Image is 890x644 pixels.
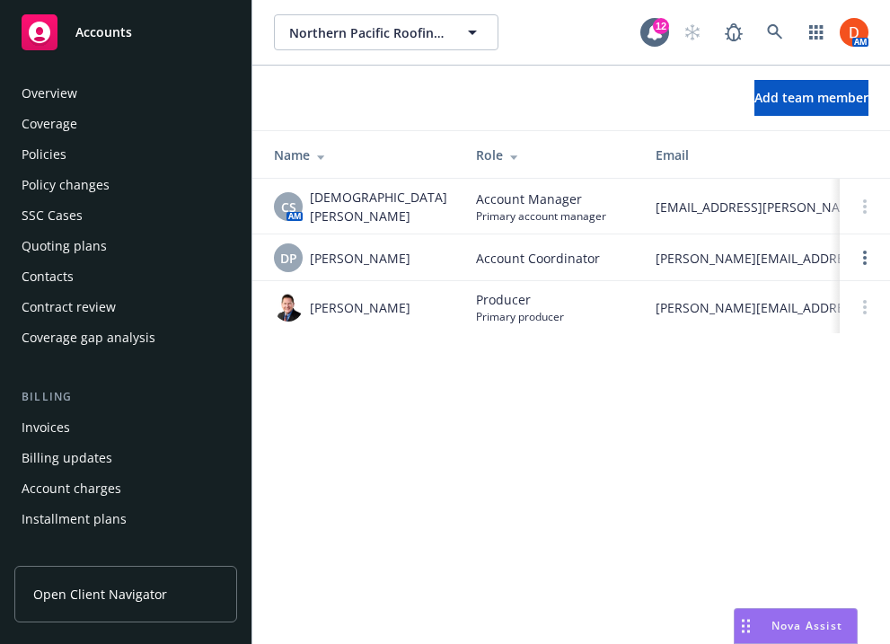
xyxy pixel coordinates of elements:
[14,323,237,352] a: Coverage gap analysis
[14,171,237,199] a: Policy changes
[476,146,627,164] div: Role
[14,262,237,291] a: Contacts
[476,249,600,268] span: Account Coordinator
[754,89,868,106] span: Add team member
[840,18,868,47] img: photo
[22,262,74,291] div: Contacts
[281,198,296,216] span: CS
[310,188,447,225] span: [DEMOGRAPHIC_DATA][PERSON_NAME]
[22,293,116,322] div: Contract review
[854,247,876,269] a: Open options
[14,293,237,322] a: Contract review
[22,79,77,108] div: Overview
[22,140,66,169] div: Policies
[674,14,710,50] a: Start snowing
[476,309,564,324] span: Primary producer
[14,140,237,169] a: Policies
[14,474,237,503] a: Account charges
[734,608,858,644] button: Nova Assist
[14,110,237,138] a: Coverage
[22,474,121,503] div: Account charges
[14,79,237,108] a: Overview
[310,298,410,317] span: [PERSON_NAME]
[33,585,167,604] span: Open Client Navigator
[14,232,237,260] a: Quoting plans
[289,23,445,42] span: Northern Pacific Roofing, Inc.
[14,505,237,534] a: Installment plans
[22,110,77,138] div: Coverage
[274,14,498,50] button: Northern Pacific Roofing, Inc.
[310,249,410,268] span: [PERSON_NAME]
[735,609,757,643] div: Drag to move
[280,249,297,268] span: DP
[274,146,447,164] div: Name
[771,618,842,633] span: Nova Assist
[22,201,83,230] div: SSC Cases
[476,208,606,224] span: Primary account manager
[14,444,237,472] a: Billing updates
[274,293,303,322] img: photo
[14,201,237,230] a: SSC Cases
[798,14,834,50] a: Switch app
[476,190,606,208] span: Account Manager
[22,413,70,442] div: Invoices
[22,444,112,472] div: Billing updates
[22,323,155,352] div: Coverage gap analysis
[75,25,132,40] span: Accounts
[22,232,107,260] div: Quoting plans
[476,290,564,309] span: Producer
[22,505,127,534] div: Installment plans
[757,14,793,50] a: Search
[653,18,669,34] div: 12
[14,388,237,406] div: Billing
[716,14,752,50] a: Report a Bug
[14,413,237,442] a: Invoices
[754,80,868,116] button: Add team member
[22,171,110,199] div: Policy changes
[14,7,237,57] a: Accounts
